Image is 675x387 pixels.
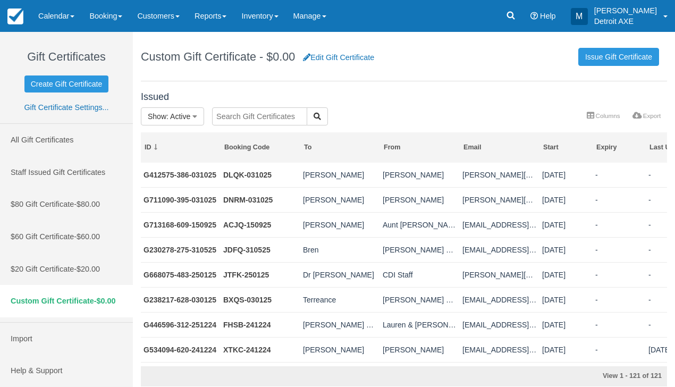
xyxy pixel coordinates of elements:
td: - [593,213,646,238]
td: DLQK-031025 [221,163,300,188]
td: Lauren & Sean [380,313,460,338]
td: JTFK-250125 [221,263,300,288]
td: Aunt Jill & Uncle Andy [380,213,460,238]
td: G412575-386-031025 [141,163,221,188]
td: 10/03/25 [539,163,593,188]
td: jaclynrose20@gmail.com [460,213,539,238]
td: laurzie0902@gmail.com [460,313,539,338]
td: Katie [380,163,460,188]
td: 12/25/24 [539,313,593,338]
td: G534094-620-241224 [141,338,221,363]
img: checkfront-main-nav-mini-logo.png [7,9,23,24]
td: CDI Staff [380,263,460,288]
td: G713168-609-150925 [141,213,221,238]
td: 12/24/24 [539,338,593,363]
a: Export [626,108,667,123]
a: G711090-395-031025 [144,196,216,204]
a: G412575-386-031025 [144,171,216,179]
a: ACJQ-150925 [223,221,271,229]
span: Custom Gift Certificate [11,297,94,305]
td: 09/15/25 [539,213,593,238]
td: BXQS-030125 [221,288,300,313]
a: JDFQ-310525 [223,246,271,254]
td: Heather Woodruf [300,188,380,213]
input: Search Gift Certificates [212,107,307,125]
td: 10/03/25 [539,188,593,213]
td: Jen and Skip [380,238,460,263]
a: Gift Certificate Settings... [24,103,108,112]
div: ID [145,143,217,152]
td: ACJQ-150925 [221,213,300,238]
p: [PERSON_NAME] [594,5,657,16]
td: Jon [300,338,380,363]
td: heather.woodruff@gm.com [460,188,539,213]
p: Detroit AXE [594,16,657,27]
a: DNRM-031025 [223,196,273,204]
td: G238217-628-030125 [141,288,221,313]
a: G238217-628-030125 [144,296,216,304]
div: M [571,8,588,25]
td: david.whalen.dds@gmail.com [460,263,539,288]
a: BXQS-030125 [223,296,272,304]
td: Austin Mortimer [380,188,460,213]
td: XTKC-241224 [221,338,300,363]
span: $0.00 [97,297,116,305]
td: Terreance [300,288,380,313]
td: - [593,263,646,288]
div: Booking Code [224,143,297,152]
a: Issue Gift Certificate [578,48,659,66]
h1: Gift Certificates [8,51,125,63]
div: To [304,143,377,152]
td: - [593,188,646,213]
span: $20.00 [77,265,100,273]
button: Show: Active [141,107,204,125]
td: G230278-275-310525 [141,238,221,263]
td: JDFQ-310525 [221,238,300,263]
td: Sam & Stephanie [380,288,460,313]
span: $60 Gift Certificate [11,232,74,241]
td: - [593,163,646,188]
td: Jaclyn Duff [300,213,380,238]
a: Create Gift Certificate [24,75,109,92]
a: G446596-312-251224 [144,321,216,329]
td: Jerry [300,163,380,188]
td: - [593,313,646,338]
div: Expiry [596,143,643,152]
a: JTFK-250125 [223,271,269,279]
span: $60.00 [77,232,100,241]
td: Dr David Whalen [300,263,380,288]
td: - [593,288,646,313]
div: View 1 - 121 of 121 [497,372,662,381]
h1: Custom Gift Certificate - $0.00 [141,51,295,63]
td: G668075-483-250125 [141,263,221,288]
td: DNRM-031025 [221,188,300,213]
i: Help [530,12,538,20]
td: Ron & Yvonne [300,313,380,338]
td: jerry.hoopfer@gmail.com [460,163,539,188]
td: G711090-395-031025 [141,188,221,213]
td: lindseysigler@gmail.com [460,338,539,363]
span: Show [148,112,166,121]
td: Lindsey [380,338,460,363]
td: 05/31/25 [539,238,593,263]
span: $80 Gift Certificate [11,200,74,208]
a: DLQK-031025 [223,171,272,179]
span: : Active [166,112,190,121]
h4: Issued [141,92,667,103]
td: 01/25/25 [539,263,593,288]
td: FHSB-241224 [221,313,300,338]
a: FHSB-241224 [223,321,271,329]
td: b.frayne29@gmail.com [460,238,539,263]
a: G713168-609-150925 [144,221,216,229]
a: G534094-620-241224 [144,346,216,354]
td: 01/03/25 [539,288,593,313]
td: ssenior80@gmail.com [460,288,539,313]
td: - [593,238,646,263]
a: G668075-483-250125 [144,271,216,279]
div: From [384,143,457,152]
a: G230278-275-310525 [144,246,216,254]
td: G446596-312-251224 [141,313,221,338]
span: Help [540,12,556,20]
td: - [593,338,646,363]
a: XTKC-241224 [223,346,271,354]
